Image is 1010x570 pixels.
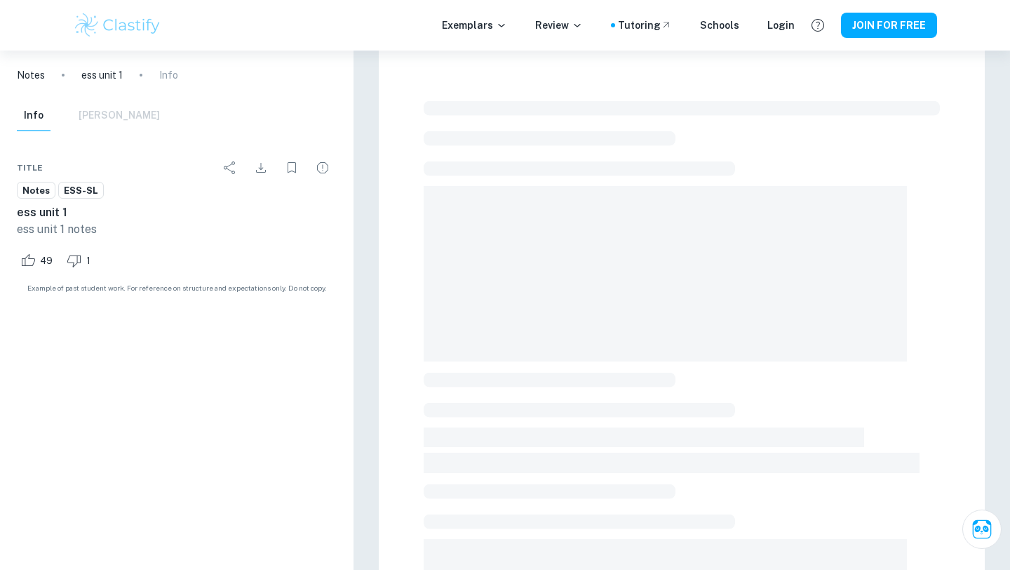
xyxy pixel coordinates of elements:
div: Report issue [309,154,337,182]
div: Dislike [63,249,98,272]
p: ess unit 1 notes [17,221,337,238]
a: Tutoring [618,18,672,33]
span: 49 [32,254,60,268]
button: JOIN FOR FREE [841,13,937,38]
p: Review [535,18,583,33]
a: ESS-SL [58,182,104,199]
p: ess unit 1 [81,67,123,83]
span: 1 [79,254,98,268]
div: Download [247,154,275,182]
span: ESS-SL [59,184,103,198]
div: Like [17,249,60,272]
a: Schools [700,18,739,33]
div: Share [216,154,244,182]
p: Info [159,67,178,83]
a: Login [767,18,795,33]
button: Help and Feedback [806,13,830,37]
a: Notes [17,67,45,83]
span: Notes [18,184,55,198]
button: Ask Clai [962,510,1002,549]
div: Bookmark [278,154,306,182]
img: Clastify logo [73,11,162,39]
h6: ess unit 1 [17,204,337,221]
span: Example of past student work. For reference on structure and expectations only. Do not copy. [17,283,337,293]
p: Exemplars [442,18,507,33]
a: Notes [17,182,55,199]
span: Title [17,161,43,174]
button: Info [17,100,50,131]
